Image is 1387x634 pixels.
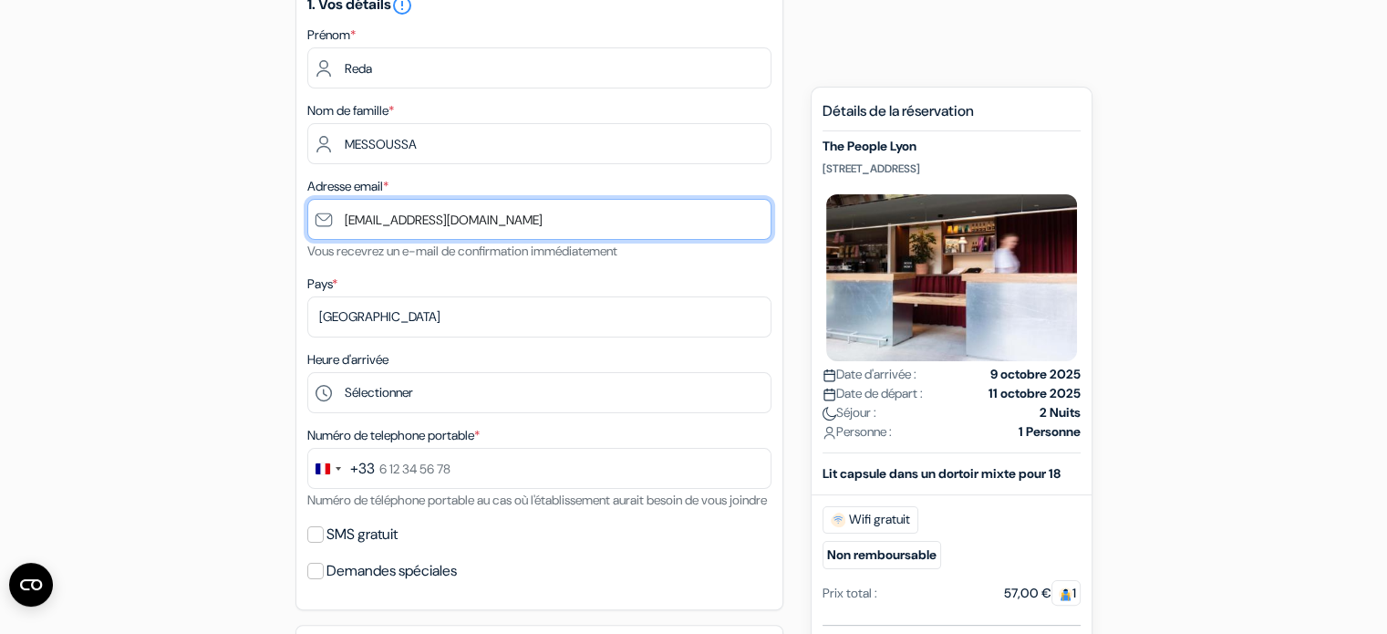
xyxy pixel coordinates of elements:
img: user_icon.svg [823,426,836,440]
label: Numéro de telephone portable [307,426,480,445]
img: guest.svg [1059,587,1072,601]
b: Lit capsule dans un dortoir mixte pour 18 [823,465,1061,482]
span: Personne : [823,422,892,442]
label: Heure d'arrivée [307,350,388,369]
span: Date de départ : [823,384,923,403]
span: Séjour : [823,403,876,422]
label: SMS gratuit [326,522,398,547]
strong: 2 Nuits [1040,403,1081,422]
input: Entrez votre prénom [307,47,771,88]
h5: Détails de la réservation [823,102,1081,131]
label: Nom de famille [307,101,394,120]
img: calendar.svg [823,369,836,382]
label: Adresse email [307,177,388,196]
button: Change country, selected France (+33) [308,449,375,488]
span: Wifi gratuit [823,506,918,534]
div: Prix total : [823,584,877,603]
span: Date d'arrivée : [823,365,916,384]
label: Pays [307,275,337,294]
p: [STREET_ADDRESS] [823,161,1081,176]
img: free_wifi.svg [831,513,845,527]
input: 6 12 34 56 78 [307,448,771,489]
div: 57,00 € [1004,584,1081,603]
img: calendar.svg [823,388,836,401]
small: Numéro de téléphone portable au cas où l'établissement aurait besoin de vous joindre [307,492,767,508]
label: Prénom [307,26,356,45]
span: 1 [1051,580,1081,606]
input: Entrer adresse e-mail [307,199,771,240]
div: +33 [350,458,375,480]
img: moon.svg [823,407,836,421]
strong: 9 octobre 2025 [990,365,1081,384]
small: Non remboursable [823,541,941,569]
input: Entrer le nom de famille [307,123,771,164]
strong: 11 octobre 2025 [988,384,1081,403]
h5: The People Lyon [823,139,1081,154]
label: Demandes spéciales [326,558,457,584]
strong: 1 Personne [1019,422,1081,442]
small: Vous recevrez un e-mail de confirmation immédiatement [307,243,617,259]
button: Ouvrir le widget CMP [9,563,53,607]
